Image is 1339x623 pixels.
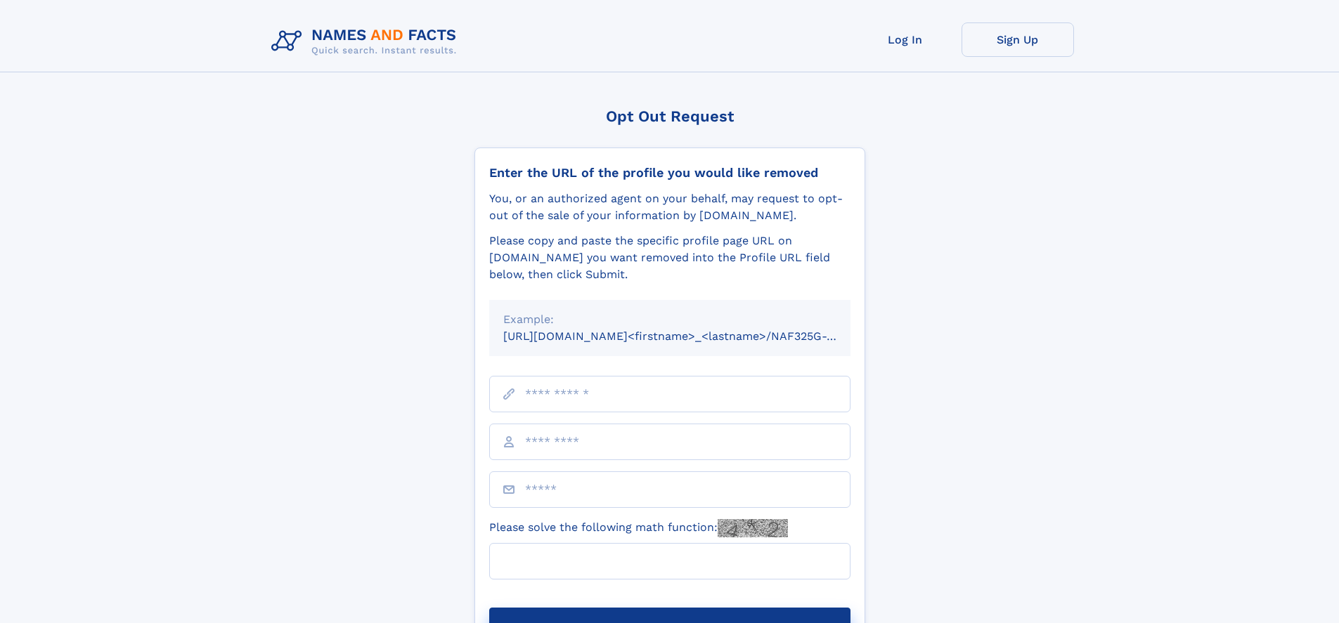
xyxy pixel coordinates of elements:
[266,22,468,60] img: Logo Names and Facts
[489,165,850,181] div: Enter the URL of the profile you would like removed
[849,22,962,57] a: Log In
[489,232,850,283] div: Please copy and paste the specific profile page URL on [DOMAIN_NAME] you want removed into the Pr...
[489,190,850,224] div: You, or an authorized agent on your behalf, may request to opt-out of the sale of your informatio...
[503,329,877,343] small: [URL][DOMAIN_NAME]<firstname>_<lastname>/NAF325G-xxxxxxxx
[489,519,788,537] label: Please solve the following math function:
[474,107,865,125] div: Opt Out Request
[962,22,1074,57] a: Sign Up
[503,311,836,328] div: Example:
